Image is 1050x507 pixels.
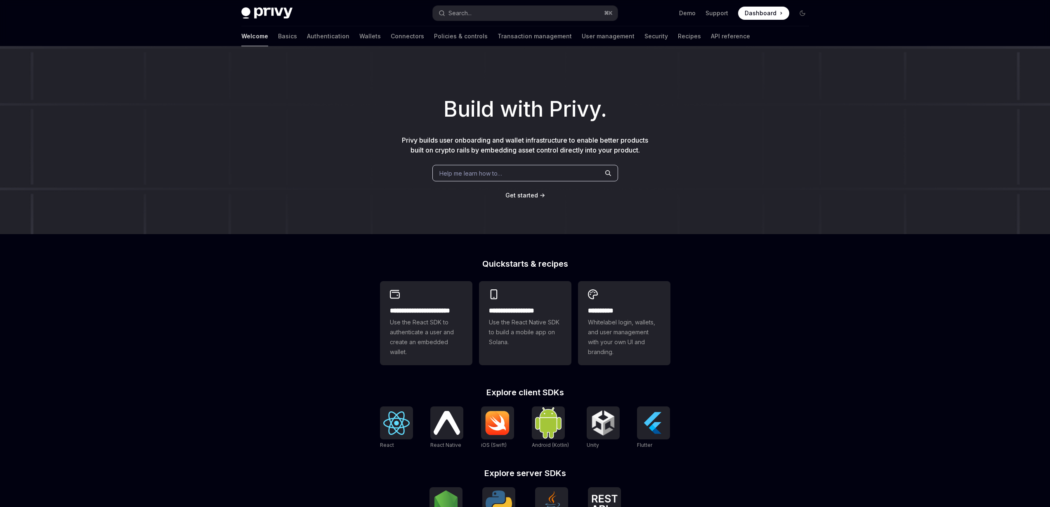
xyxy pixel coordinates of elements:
a: **** **** **** ***Use the React Native SDK to build a mobile app on Solana. [479,281,571,365]
h2: Quickstarts & recipes [380,260,670,268]
span: iOS (Swift) [481,442,507,448]
h2: Explore server SDKs [380,469,670,477]
img: Flutter [640,410,667,436]
a: Connectors [391,26,424,46]
img: React [383,411,410,435]
a: Android (Kotlin)Android (Kotlin) [532,406,569,449]
span: React [380,442,394,448]
span: Dashboard [745,9,776,17]
span: ⌘ K [604,10,613,16]
img: iOS (Swift) [484,411,511,435]
button: Toggle dark mode [796,7,809,20]
span: Android (Kotlin) [532,442,569,448]
span: Get started [505,192,538,199]
a: Welcome [241,26,268,46]
a: Transaction management [498,26,572,46]
span: Unity [587,442,599,448]
a: Basics [278,26,297,46]
button: Open search [433,6,618,21]
a: Dashboard [738,7,789,20]
span: React Native [430,442,461,448]
span: Privy builds user onboarding and wallet infrastructure to enable better products built on crypto ... [402,136,648,154]
div: Search... [448,8,472,18]
a: User management [582,26,635,46]
h1: Build with Privy. [13,93,1037,125]
a: Support [706,9,728,17]
span: Flutter [637,442,652,448]
a: API reference [711,26,750,46]
a: Demo [679,9,696,17]
span: Use the React SDK to authenticate a user and create an embedded wallet. [390,317,462,357]
a: Security [644,26,668,46]
a: React NativeReact Native [430,406,463,449]
img: dark logo [241,7,293,19]
a: FlutterFlutter [637,406,670,449]
a: UnityUnity [587,406,620,449]
a: **** *****Whitelabel login, wallets, and user management with your own UI and branding. [578,281,670,365]
img: React Native [434,411,460,434]
img: Android (Kotlin) [535,407,562,438]
a: iOS (Swift)iOS (Swift) [481,406,514,449]
span: Help me learn how to… [439,169,502,178]
img: Unity [590,410,616,436]
a: Policies & controls [434,26,488,46]
span: Use the React Native SDK to build a mobile app on Solana. [489,317,562,347]
a: Wallets [359,26,381,46]
span: Whitelabel login, wallets, and user management with your own UI and branding. [588,317,661,357]
a: Recipes [678,26,701,46]
a: Authentication [307,26,349,46]
h2: Explore client SDKs [380,388,670,397]
a: ReactReact [380,406,413,449]
a: Get started [505,191,538,200]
